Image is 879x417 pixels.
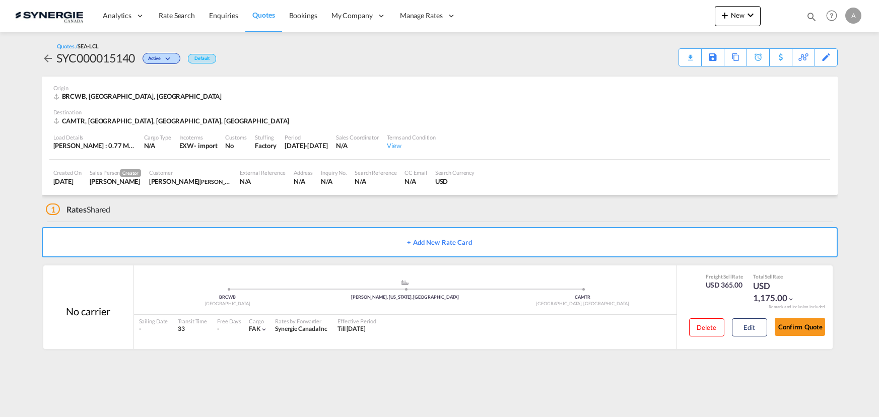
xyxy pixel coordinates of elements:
div: [PERSON_NAME] : 0.77 MT | Volumetric Wt : 0.71 CBM | Chargeable Wt : 0.77 W/M [53,141,136,150]
div: icon-magnify [806,11,817,26]
span: [PERSON_NAME] BEARINGS [199,177,269,185]
div: CAMTR, Montreal, QC, Americas [53,116,292,125]
div: 29 Oct 2025 [285,141,328,150]
div: No [225,141,246,150]
div: Address [294,169,313,176]
span: Sell [765,273,773,280]
div: Search Currency [435,169,475,176]
md-icon: icon-plus 400-fg [719,9,731,21]
div: Search Reference [355,169,396,176]
span: Till [DATE] [337,325,366,332]
div: USD [435,177,475,186]
div: CAMTR [494,294,671,301]
span: Quotes [252,11,275,19]
div: Adriana Groposila [90,177,141,186]
div: Incoterms [179,133,218,141]
span: BRCWB, [GEOGRAPHIC_DATA], [GEOGRAPHIC_DATA] [62,92,222,100]
button: Confirm Quote [775,318,825,336]
div: Till 29 Oct 2025 [337,325,366,333]
div: BRCWB [139,294,316,301]
span: Help [823,7,840,24]
span: Rate Search [159,11,195,20]
button: icon-plus 400-fgNewicon-chevron-down [715,6,761,26]
div: A [845,8,861,24]
img: 1f56c880d42311ef80fc7dca854c8e59.png [15,5,83,27]
span: My Company [331,11,373,21]
md-icon: icon-chevron-down [163,56,175,62]
div: N/A [294,177,313,186]
button: Edit [732,318,767,336]
div: Period [285,133,328,141]
md-icon: icon-chevron-down [787,296,794,303]
div: - [139,325,168,333]
div: Sailing Date [139,317,168,325]
div: icon-arrow-left [42,50,56,66]
md-icon: icon-chevron-down [745,9,757,21]
span: Enquiries [209,11,238,20]
div: Stuffing [255,133,277,141]
div: N/A [144,141,171,150]
div: Effective Period [337,317,376,325]
span: Manage Rates [400,11,443,21]
div: Default [188,54,216,63]
div: View [387,141,436,150]
div: Customs [225,133,246,141]
div: [GEOGRAPHIC_DATA], [GEOGRAPHIC_DATA] [494,301,671,307]
span: Creator [120,169,141,177]
div: Sales Person [90,169,141,177]
div: Synergie Canada Inc [275,325,327,333]
div: No carrier [66,304,110,318]
div: - import [194,141,217,150]
div: N/A [404,177,427,186]
div: Help [823,7,845,25]
div: Sales Coordinator [336,133,379,141]
div: 33 [178,325,207,333]
div: Shared [46,204,111,215]
span: Rates [66,204,87,214]
div: N/A [355,177,396,186]
div: N/A [240,177,286,186]
div: External Reference [240,169,286,176]
div: - [217,325,219,333]
span: New [719,11,757,19]
span: Sell [723,273,732,280]
div: Cargo Type [144,133,171,141]
div: Rates by Forwarder [275,317,327,325]
div: Factory Stuffing [255,141,277,150]
button: + Add New Rate Card [42,227,838,257]
div: Transit Time [178,317,207,325]
div: Load Details [53,133,136,141]
div: [PERSON_NAME], [US_STATE], [GEOGRAPHIC_DATA] [316,294,494,301]
div: EXW [179,141,194,150]
div: Quotes /SEA-LCL [57,42,99,50]
span: Analytics [103,11,131,21]
div: Terms and Condition [387,133,436,141]
div: Origin [53,84,826,92]
span: Bookings [289,11,317,20]
div: Created On [53,169,82,176]
div: Remark and Inclusion included [761,304,833,310]
div: Total Rate [753,273,803,280]
div: N/A [321,177,347,186]
span: Synergie Canada Inc [275,325,327,332]
md-icon: icon-arrow-left [42,52,54,64]
div: Quote PDF is not available at this time [684,49,696,58]
div: Change Status Here [135,50,183,66]
md-icon: icon-chevron-down [260,326,267,333]
div: Change Status Here [143,53,180,64]
div: Freight Rate [706,273,743,280]
span: SEA-LCL [78,43,99,49]
span: Active [148,55,163,65]
div: Destination [53,108,826,116]
div: ADAM LENETSKY [149,177,232,186]
div: [GEOGRAPHIC_DATA] [139,301,316,307]
div: N/A [336,141,379,150]
div: USD 1,175.00 [753,280,803,304]
div: USD 365.00 [706,280,743,290]
md-icon: assets/icons/custom/ship-fill.svg [399,280,411,285]
span: FAK [249,325,260,332]
div: Inquiry No. [321,169,347,176]
div: SYC000015140 [56,50,136,66]
div: Save As Template [702,49,724,66]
